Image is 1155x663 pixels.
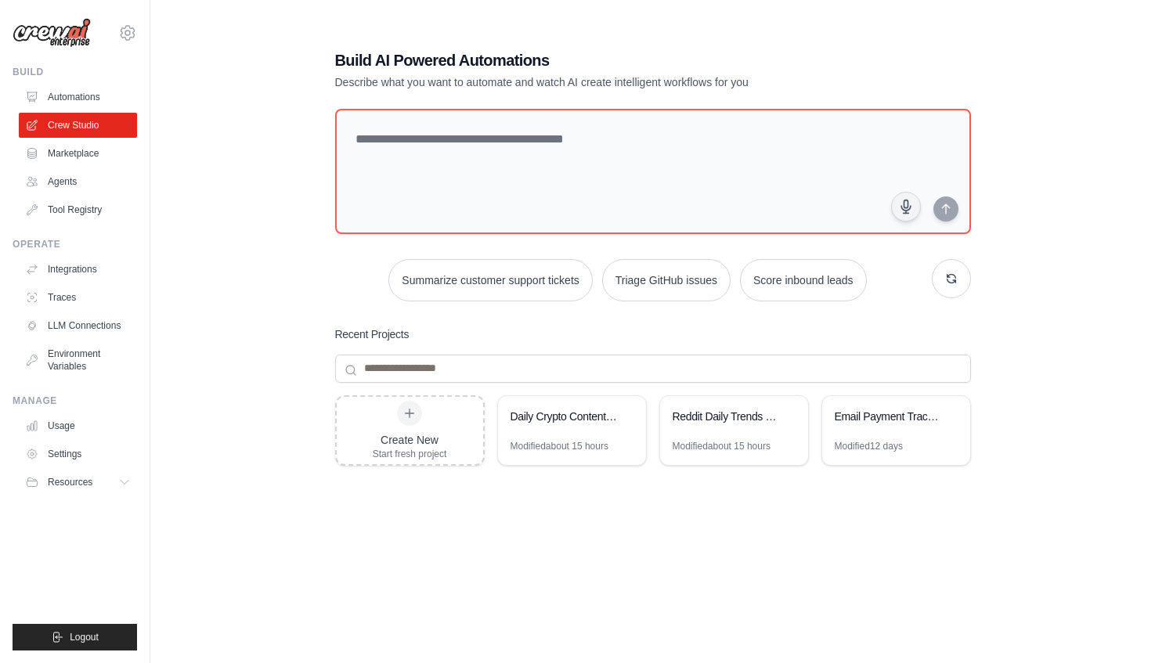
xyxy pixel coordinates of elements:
[740,259,867,301] button: Score inbound leads
[19,197,137,222] a: Tool Registry
[19,413,137,438] a: Usage
[13,18,91,48] img: Logo
[19,141,137,166] a: Marketplace
[932,259,971,298] button: Get new suggestions
[673,409,780,424] div: Reddit Daily Trends Monitor
[511,409,618,424] div: Daily Crypto Content Scheduler with Spreadsheet Organization
[48,476,92,488] span: Resources
[373,448,447,460] div: Start fresh project
[19,113,137,138] a: Crew Studio
[19,441,137,467] a: Settings
[13,395,137,407] div: Manage
[1077,588,1155,663] iframe: Chat Widget
[373,432,447,448] div: Create New
[673,440,771,452] div: Modified about 15 hours
[891,192,921,222] button: Click to speak your automation idea
[19,257,137,282] a: Integrations
[19,169,137,194] a: Agents
[835,440,903,452] div: Modified 12 days
[13,66,137,78] div: Build
[19,313,137,338] a: LLM Connections
[19,341,137,379] a: Environment Variables
[19,85,137,110] a: Automations
[511,440,608,452] div: Modified about 15 hours
[388,259,592,301] button: Summarize customer support tickets
[13,238,137,250] div: Operate
[335,326,410,342] h3: Recent Projects
[835,409,942,424] div: Email Payment Tracker with Document Archive
[19,285,137,310] a: Traces
[602,259,731,301] button: Triage GitHub issues
[13,624,137,650] button: Logout
[19,470,137,495] button: Resources
[335,49,861,71] h1: Build AI Powered Automations
[70,631,99,643] span: Logout
[335,74,861,90] p: Describe what you want to automate and watch AI create intelligent workflows for you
